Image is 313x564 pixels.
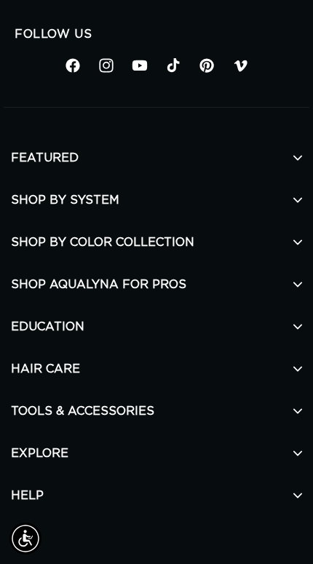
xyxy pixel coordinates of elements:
h2: EXPLORE [11,432,302,474]
div: Accessibility Menu [9,523,41,555]
h2: EDUCATION [11,306,302,348]
iframe: Chat Widget [240,494,313,564]
h2: Follow Us [15,27,298,42]
h2: SHOP BY COLOR COLLECTION [11,221,302,263]
h2: HAIR CARE [11,348,302,390]
h2: HELP [11,474,302,517]
h2: FEATURED [11,137,302,179]
h2: SHOP BY SYSTEM [11,179,302,221]
h2: TOOLS & ACCESSORIES [11,390,302,432]
h2: SHOP AQUALYNA FOR PROS [11,263,302,306]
